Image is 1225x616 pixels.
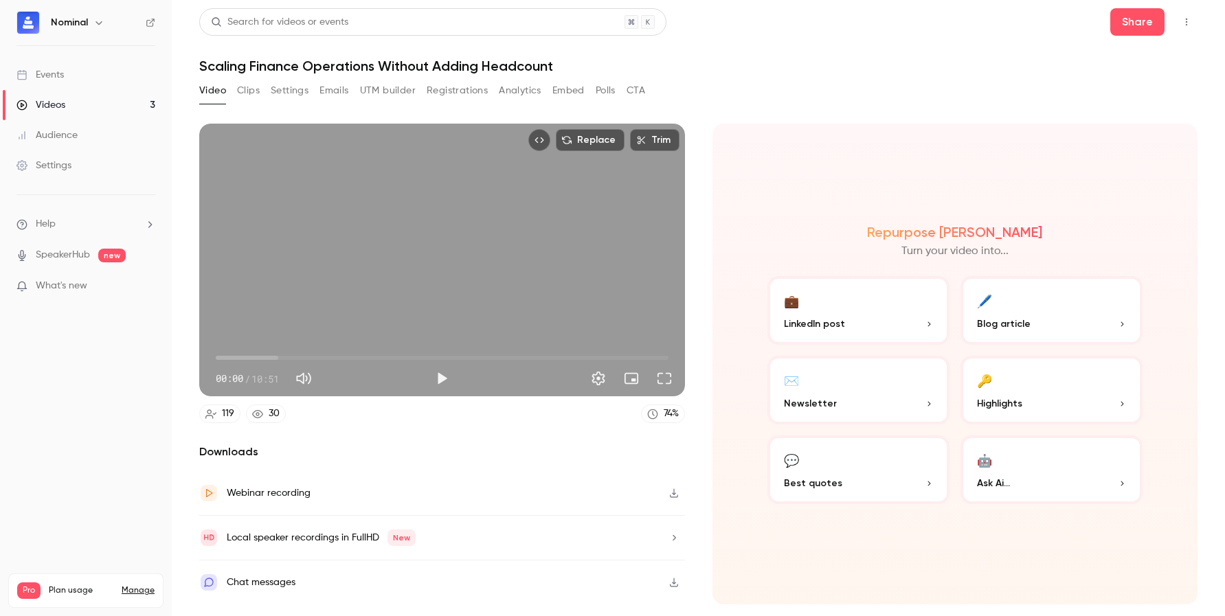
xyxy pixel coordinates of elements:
div: 🖊️ [977,290,992,311]
div: 💼 [784,290,799,311]
div: 74 % [664,407,679,421]
li: help-dropdown-opener [16,217,155,231]
button: Turn on miniplayer [618,365,645,392]
span: Highlights [977,396,1022,411]
a: 119 [199,404,240,423]
a: SpeakerHub [36,248,90,262]
div: ✉️ [784,369,799,391]
div: Webinar recording [227,485,311,501]
button: Play [428,365,456,392]
button: Top Bar Actions [1176,11,1198,33]
button: CTA [627,80,645,102]
button: Emails [319,80,348,102]
button: Analytics [499,80,541,102]
button: 🤖Ask Ai... [960,435,1143,504]
a: Manage [122,585,155,596]
span: Help [36,217,56,231]
div: Search for videos or events [211,15,348,30]
h6: Nominal [51,16,88,30]
span: Ask Ai... [977,476,1010,490]
span: 00:00 [216,372,243,386]
span: Pro [17,582,41,599]
button: Replace [556,129,625,151]
div: 🔑 [977,369,992,391]
button: Embed [552,80,585,102]
span: Newsletter [784,396,837,411]
iframe: Noticeable Trigger [139,280,155,293]
button: 🖊️Blog article [960,276,1143,345]
div: 30 [269,407,280,421]
button: Mute [290,365,317,392]
div: Videos [16,98,65,112]
span: New [387,529,416,546]
button: 💼LinkedIn post [767,276,949,345]
a: 74% [641,404,685,423]
span: Plan usage [49,585,113,596]
button: Embed video [528,129,550,151]
span: 10:51 [251,372,279,386]
span: LinkedIn post [784,317,845,331]
div: 🤖 [977,449,992,470]
span: Best quotes [784,476,842,490]
button: ✉️Newsletter [767,356,949,424]
div: 💬 [784,449,799,470]
h2: Downloads [199,444,685,460]
p: Turn your video into... [901,243,1009,260]
a: 30 [246,404,286,423]
button: 💬Best quotes [767,435,949,504]
h2: Repurpose [PERSON_NAME] [867,224,1042,240]
span: / [245,372,250,386]
div: Settings [16,159,71,172]
button: Polls [596,80,616,102]
button: Full screen [651,365,678,392]
h1: Scaling Finance Operations Without Adding Headcount [199,58,1198,74]
button: 🔑Highlights [960,356,1143,424]
div: Events [16,68,64,82]
div: Audience [16,128,78,142]
div: 00:00 [216,372,279,386]
button: Video [199,80,226,102]
img: Nominal [17,12,39,34]
div: Chat messages [227,574,295,591]
button: Registrations [427,80,488,102]
span: What's new [36,279,87,293]
button: Clips [237,80,260,102]
button: Settings [271,80,308,102]
div: 119 [222,407,234,421]
span: Blog article [977,317,1031,331]
button: UTM builder [360,80,416,102]
div: Local speaker recordings in FullHD [227,529,416,546]
button: Share [1110,8,1165,36]
button: Settings [585,365,612,392]
span: new [98,249,126,262]
button: Trim [630,129,679,151]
